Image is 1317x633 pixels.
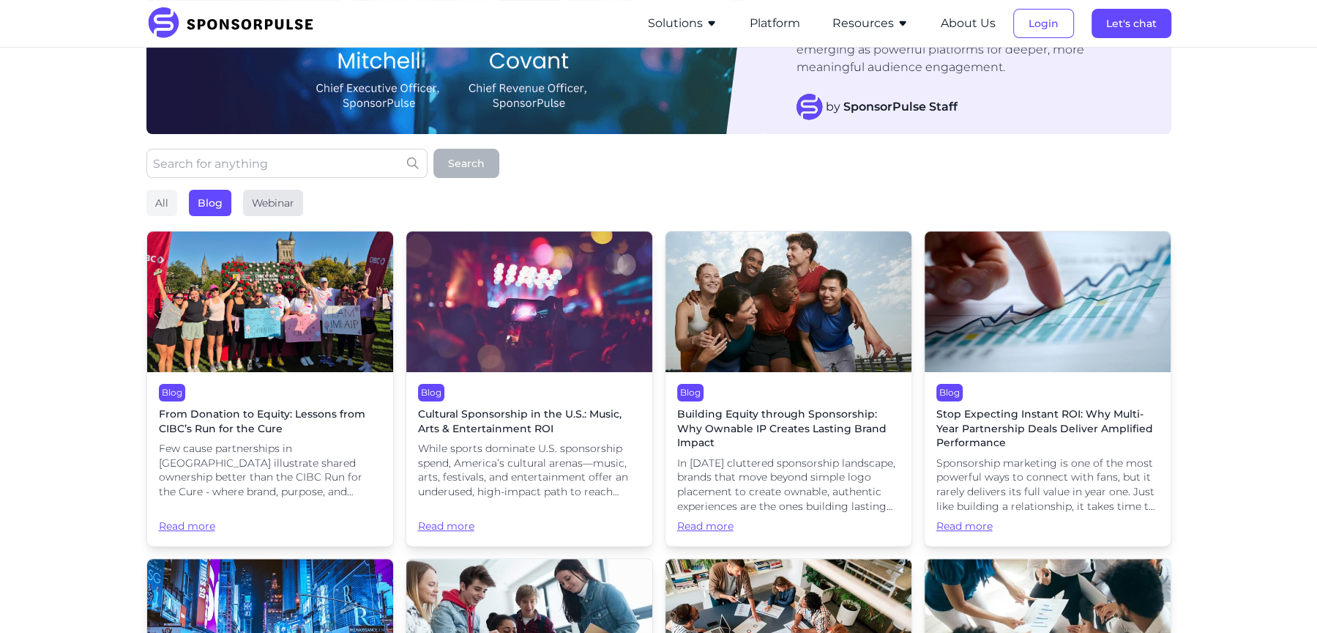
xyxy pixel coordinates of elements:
[925,232,1171,372] img: Sponsorship ROI image
[159,442,381,499] span: Few cause partnerships in [GEOGRAPHIC_DATA] illustrate shared ownership better than the CIBC Run ...
[843,100,958,114] strong: SponsorPulse Staff
[1092,9,1171,38] button: Let's chat
[1092,17,1171,30] a: Let's chat
[418,384,444,401] div: Blog
[924,231,1171,547] a: BlogStop Expecting Instant ROI: Why Multi-Year Partnership Deals Deliver Amplified PerformanceSpo...
[677,456,900,514] span: In [DATE] cluttered sponsorship landscape, brands that move beyond simple logo placement to creat...
[1013,9,1074,38] button: Login
[677,384,704,401] div: Blog
[750,15,800,32] button: Platform
[750,17,800,30] a: Platform
[159,384,185,401] div: Blog
[146,7,324,40] img: SponsorPulse
[243,190,303,216] div: Webinar
[665,232,911,372] img: Photo by Leire Cavia, courtesy of Unsplash
[941,17,996,30] a: About Us
[648,15,717,32] button: Solutions
[832,15,909,32] button: Resources
[936,456,1159,514] span: Sponsorship marketing is one of the most powerful ways to connect with fans, but it rarely delive...
[418,407,641,436] span: Cultural Sponsorship in the U.S.: Music, Arts & Entertainment ROI
[418,442,641,499] span: While sports dominate U.S. sponsorship spend, America’s cultural arenas—music, arts, festivals, a...
[146,231,394,547] a: BlogFrom Donation to Equity: Lessons from CIBC’s Run for the CureFew cause partnerships in [GEOGR...
[418,506,641,534] span: Read more
[665,231,912,547] a: BlogBuilding Equity through Sponsorship: Why Ownable IP Creates Lasting Brand ImpactIn [DATE] clu...
[677,407,900,451] span: Building Equity through Sponsorship: Why Ownable IP Creates Lasting Brand Impact
[406,231,653,547] a: BlogCultural Sponsorship in the U.S.: Music, Arts & Entertainment ROIWhile sports dominate U.S. s...
[189,190,231,216] div: Blog
[936,407,1159,451] span: Stop Expecting Instant ROI: Why Multi-Year Partnership Deals Deliver Amplified Performance
[936,519,1159,534] span: Read more
[406,232,652,372] img: Photo by Getty Images from Unsplash
[1244,563,1317,633] iframe: Chat Widget
[146,149,428,178] input: Search for anything
[677,519,900,534] span: Read more
[146,190,177,216] div: All
[826,98,958,116] span: by
[936,384,963,401] div: Blog
[941,15,996,32] button: About Us
[1013,17,1074,30] a: Login
[433,149,499,178] button: Search
[159,506,381,534] span: Read more
[796,94,823,120] img: SponsorPulse Staff
[159,407,381,436] span: From Donation to Equity: Lessons from CIBC’s Run for the Cure
[407,158,419,169] img: search icon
